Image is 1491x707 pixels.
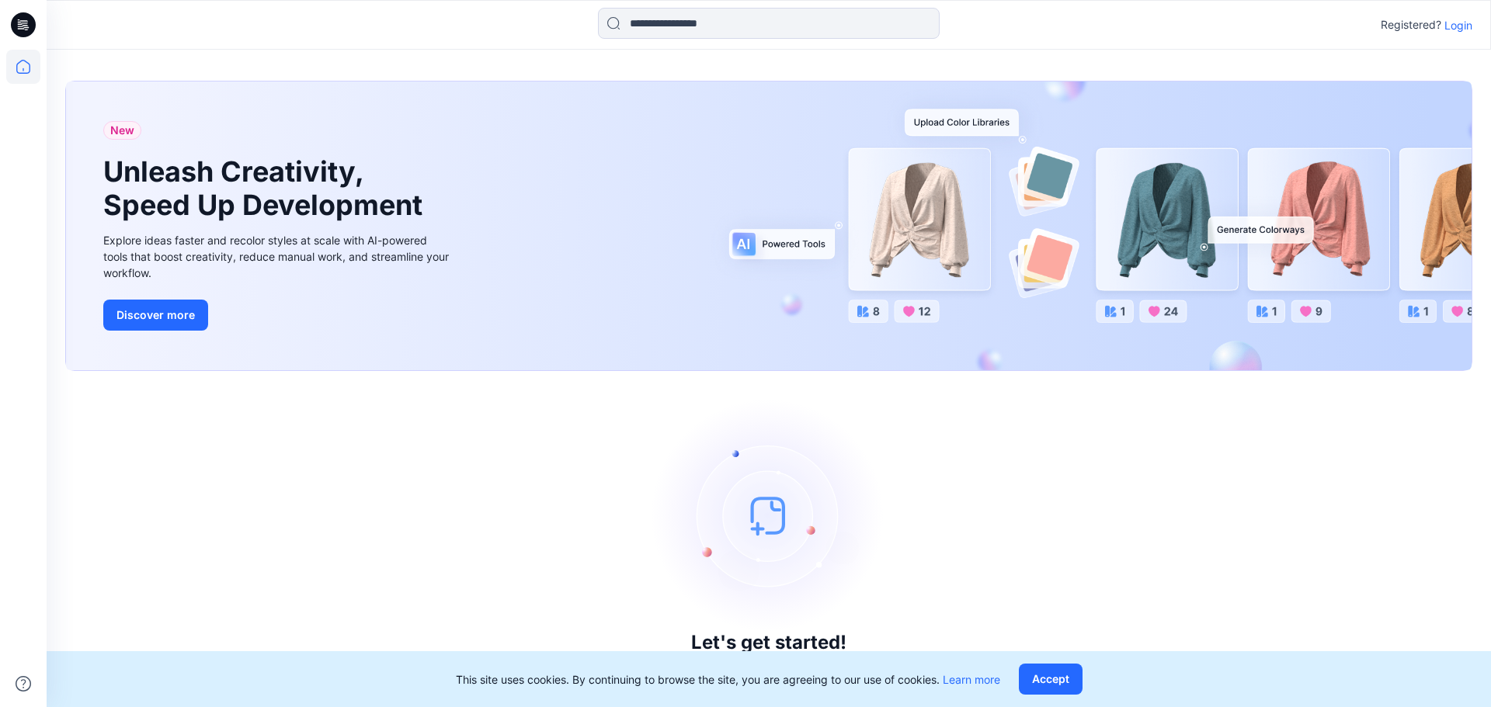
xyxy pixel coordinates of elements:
button: Discover more [103,300,208,331]
button: Accept [1019,664,1083,695]
p: Registered? [1381,16,1441,34]
p: This site uses cookies. By continuing to browse the site, you are agreeing to our use of cookies. [456,671,1000,688]
span: New [110,121,134,140]
a: Learn more [943,673,1000,686]
h1: Unleash Creativity, Speed Up Development [103,155,429,222]
a: Discover more [103,300,453,331]
img: empty-state-image.svg [652,399,885,632]
h3: Let's get started! [691,632,846,653]
div: Explore ideas faster and recolor styles at scale with AI-powered tools that boost creativity, red... [103,232,453,281]
p: Login [1444,17,1472,33]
